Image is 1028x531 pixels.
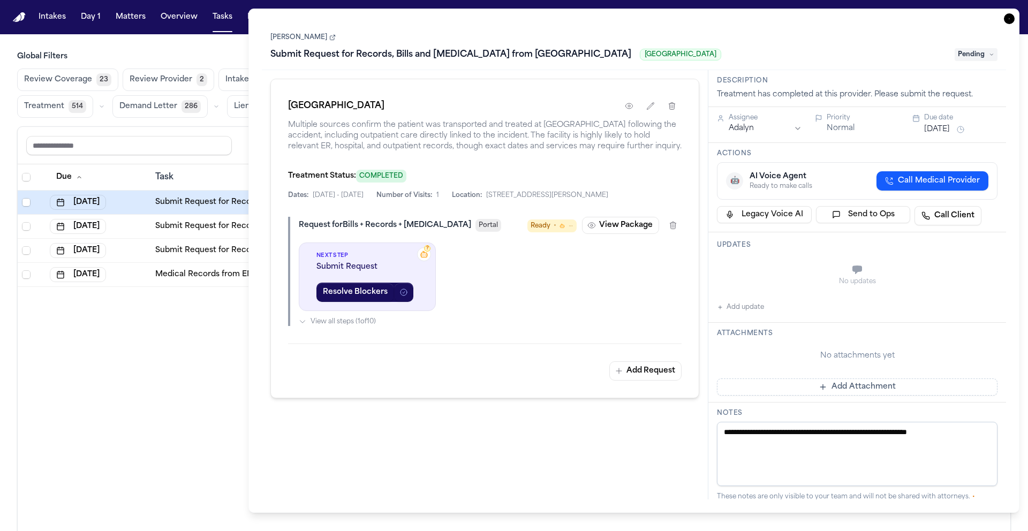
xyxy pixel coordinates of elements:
button: Legacy Voice AI [717,206,812,223]
button: Matters [111,7,150,27]
button: Intake967 [218,69,279,91]
a: Home [13,12,26,22]
button: Demand Letter286 [112,95,208,118]
div: Request for Bills + Records + [MEDICAL_DATA] [299,220,471,231]
h3: Actions [717,149,997,158]
button: Snooze task [954,123,967,136]
img: Finch Logo [13,12,26,22]
span: Intake [225,74,249,85]
span: Call Medical Provider [898,176,980,186]
span: Review Coverage [24,74,92,85]
button: Add Attachment [717,378,997,396]
span: [GEOGRAPHIC_DATA] [640,49,721,60]
span: Select row [22,222,31,231]
span: 1 [436,191,439,200]
div: Priority [827,113,900,122]
h3: Notes [717,409,997,418]
span: 23 [96,73,111,86]
span: Treatment Status: [288,172,356,180]
span: COMPLETED [356,170,406,183]
span: 🤖 [730,176,739,186]
span: 286 [182,100,201,113]
span: [STREET_ADDRESS][PERSON_NAME] [486,191,608,200]
h3: Updates [717,241,997,249]
span: • [554,221,556,231]
span: Number of Visits: [376,191,432,200]
button: Review Coverage23 [17,69,118,91]
span: Submit Request [316,262,418,272]
a: Call Client [914,206,981,225]
button: Tasks [208,7,237,27]
div: No updates [717,277,997,286]
span: [DATE] - [DATE] [313,191,364,200]
div: Task [155,171,343,184]
button: [DATE] [924,124,950,135]
button: Send to Ops [816,206,911,223]
div: No attachments yet [717,351,997,361]
a: Submit Request for Records, Bills and [MEDICAL_DATA] from [GEOGRAPHIC_DATA] [155,197,474,208]
div: AI Voice Agent [750,171,812,182]
button: Liens308 [227,95,284,118]
button: View Package [582,217,659,234]
button: Due [50,168,89,187]
span: View all steps ( 1 of 10 ) [311,317,376,326]
button: Call Medical Provider [876,171,988,191]
span: Treatment [24,101,64,112]
button: Overview [156,7,202,27]
h1: Submit Request for Records, Bills and [MEDICAL_DATA] from [GEOGRAPHIC_DATA] [266,46,636,63]
span: Select row [22,270,31,279]
a: Submit Request for Records and Bills from [GEOGRAPHIC_DATA] Health + Hospitals/[GEOGRAPHIC_DATA] [155,221,561,232]
button: Normal [827,123,855,134]
button: Firms [243,7,273,27]
h3: Description [717,77,997,85]
span: Review Provider [130,74,192,85]
button: The Flock [279,7,326,27]
div: Assignee [729,113,802,122]
button: Add update [717,301,764,314]
button: [DATE] [50,243,106,258]
button: Add Request [609,361,682,381]
div: Due date [924,113,997,122]
span: Select row [22,198,31,207]
span: ? [426,245,429,252]
span: Demand Letter [119,101,177,112]
button: Review Provider2 [123,69,214,91]
span: Liens [234,101,254,112]
span: 2 [196,73,207,86]
a: [PERSON_NAME] [270,33,336,42]
div: These notes are only visible to your team and will not be shared with attorneys. [717,492,997,510]
div: Treatment has completed at this provider. Please submit the request. [717,89,997,100]
h1: [GEOGRAPHIC_DATA] [288,100,384,112]
span: Dates: [288,191,308,200]
button: Portal [475,219,501,232]
span: Pending [955,48,997,61]
span: Next Step [316,252,418,260]
button: [DATE] [50,267,106,282]
span: Multiple sources confirm the patient was transported and treated at [GEOGRAPHIC_DATA] following t... [288,120,682,152]
button: Resolve Blockers [316,283,394,302]
span: Ready [531,221,550,231]
span: Select all [22,173,31,181]
button: [DATE] [50,219,106,234]
button: Treatment514 [17,95,93,118]
h3: Attachments [717,329,997,338]
h3: Global Filters [17,51,1011,62]
a: Medical Records from EMS (Pending Information) [155,269,344,280]
button: [DATE] [50,195,106,210]
span: 514 [69,100,86,113]
button: Day 1 [77,7,105,27]
span: Location: [452,191,482,200]
button: Intakes [34,7,70,27]
a: Submit Request for Records and Bills from [GEOGRAPHIC_DATA] Emergency [155,245,449,256]
span: Select row [22,246,31,255]
button: View all steps (1of10) [299,317,682,326]
div: Ready to make calls [750,182,812,191]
